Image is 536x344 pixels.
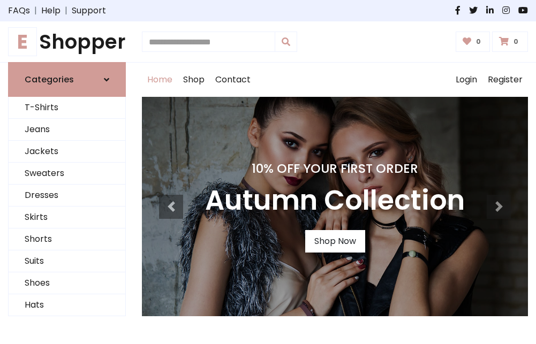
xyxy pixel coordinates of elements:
[9,272,125,294] a: Shoes
[9,163,125,185] a: Sweaters
[9,97,125,119] a: T-Shirts
[61,4,72,17] span: |
[511,37,521,47] span: 0
[9,294,125,316] a: Hats
[8,62,126,97] a: Categories
[72,4,106,17] a: Support
[8,4,30,17] a: FAQs
[492,32,528,52] a: 0
[41,4,61,17] a: Help
[9,250,125,272] a: Suits
[9,207,125,228] a: Skirts
[205,185,465,217] h3: Autumn Collection
[142,63,178,97] a: Home
[450,63,482,97] a: Login
[8,30,126,53] h1: Shopper
[9,185,125,207] a: Dresses
[30,4,41,17] span: |
[9,141,125,163] a: Jackets
[9,119,125,141] a: Jeans
[25,74,74,85] h6: Categories
[205,161,465,176] h4: 10% Off Your First Order
[178,63,210,97] a: Shop
[456,32,490,52] a: 0
[305,230,365,253] a: Shop Now
[210,63,256,97] a: Contact
[8,30,126,53] a: EShopper
[9,228,125,250] a: Shorts
[482,63,528,97] a: Register
[473,37,484,47] span: 0
[8,27,37,56] span: E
